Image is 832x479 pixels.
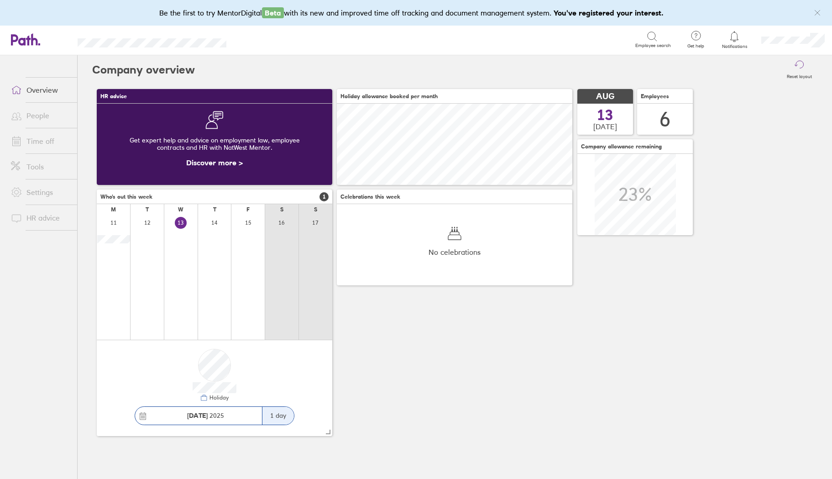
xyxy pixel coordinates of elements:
[4,106,77,125] a: People
[262,7,284,18] span: Beta
[554,8,664,17] b: You've registered your interest.
[581,143,662,150] span: Company allowance remaining
[262,407,294,425] div: 1 day
[319,192,329,201] span: 1
[100,194,152,200] span: Who's out this week
[187,411,208,420] strong: [DATE]
[635,43,671,48] span: Employee search
[340,93,438,100] span: Holiday allowance booked per month
[429,248,481,256] span: No celebrations
[314,206,317,213] div: S
[596,92,614,101] span: AUG
[146,206,149,213] div: T
[246,206,250,213] div: F
[251,35,274,43] div: Search
[781,71,817,79] label: Reset layout
[159,7,673,18] div: Be the first to try MentorDigital with its new and improved time off tracking and document manage...
[280,206,283,213] div: S
[208,395,229,401] div: Holiday
[4,81,77,99] a: Overview
[641,93,669,100] span: Employees
[681,43,711,49] span: Get help
[781,55,817,84] button: Reset layout
[4,158,77,176] a: Tools
[111,206,116,213] div: M
[340,194,400,200] span: Celebrations this week
[104,129,325,158] div: Get expert help and advice on employment law, employee contracts and HR with NatWest Mentor.
[4,209,77,227] a: HR advice
[178,206,183,213] div: W
[100,93,127,100] span: HR advice
[720,30,749,49] a: Notifications
[187,412,224,419] span: 2025
[213,206,216,213] div: T
[593,122,617,131] span: [DATE]
[597,108,613,122] span: 13
[659,108,670,131] div: 6
[92,55,195,84] h2: Company overview
[4,183,77,201] a: Settings
[186,158,243,167] a: Discover more >
[4,132,77,150] a: Time off
[720,44,749,49] span: Notifications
